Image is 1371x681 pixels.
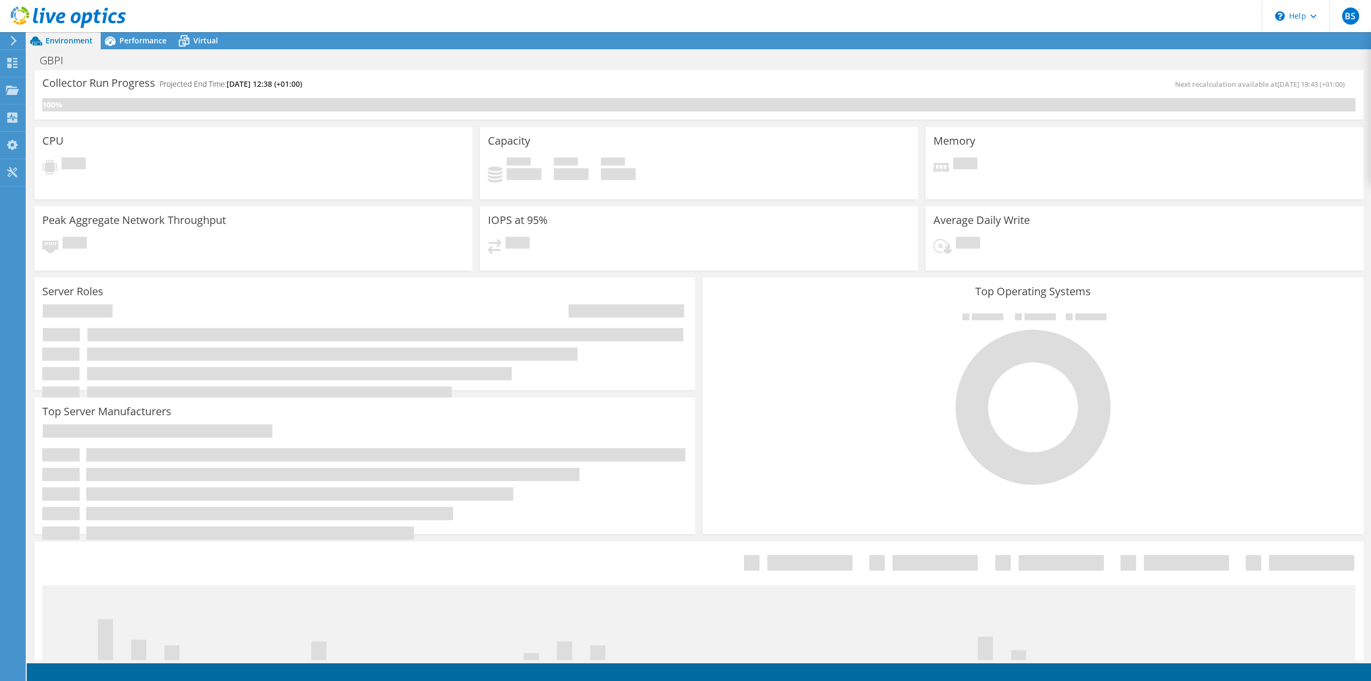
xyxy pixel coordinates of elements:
[1175,79,1350,89] span: Next recalculation available at
[42,135,64,147] h3: CPU
[160,78,302,90] h4: Projected End Time:
[554,168,589,180] h4: 0 GiB
[42,214,226,226] h3: Peak Aggregate Network Throughput
[488,135,530,147] h3: Capacity
[46,35,93,46] span: Environment
[488,214,548,226] h3: IOPS at 95%
[1275,11,1285,21] svg: \n
[956,237,980,251] span: Pending
[1342,8,1359,25] span: BS
[506,237,530,251] span: Pending
[507,168,541,180] h4: 0 GiB
[193,35,218,46] span: Virtual
[554,158,578,168] span: Free
[63,237,87,251] span: Pending
[953,158,977,172] span: Pending
[507,158,531,168] span: Used
[933,135,975,147] h3: Memory
[601,158,625,168] span: Total
[35,55,80,66] h1: GBPI
[227,79,302,89] span: [DATE] 12:38 (+01:00)
[42,406,171,417] h3: Top Server Manufacturers
[62,158,86,172] span: Pending
[1277,79,1345,89] span: [DATE] 19:43 (+01:00)
[933,214,1030,226] h3: Average Daily Write
[119,35,167,46] span: Performance
[42,286,103,297] h3: Server Roles
[601,168,636,180] h4: 0 GiB
[711,286,1355,297] h3: Top Operating Systems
